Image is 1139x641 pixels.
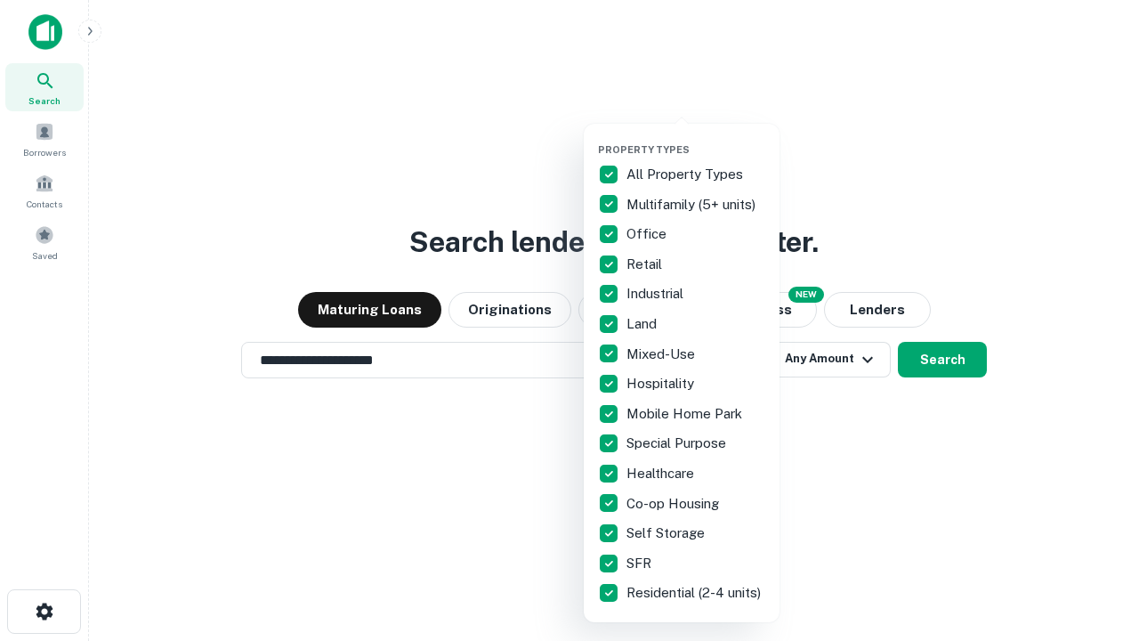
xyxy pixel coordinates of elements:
p: Co-op Housing [626,493,723,515]
iframe: Chat Widget [1050,499,1139,584]
p: Mixed-Use [626,344,699,365]
p: Retail [626,254,666,275]
p: Hospitality [626,373,698,394]
p: Office [626,223,670,245]
p: Multifamily (5+ units) [626,194,759,215]
p: Special Purpose [626,433,730,454]
p: Industrial [626,283,687,304]
p: Mobile Home Park [626,403,746,425]
p: SFR [626,553,655,574]
span: Property Types [598,144,690,155]
p: Healthcare [626,463,698,484]
p: Land [626,313,660,335]
p: Self Storage [626,523,708,544]
p: All Property Types [626,164,747,185]
p: Residential (2-4 units) [626,582,764,604]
